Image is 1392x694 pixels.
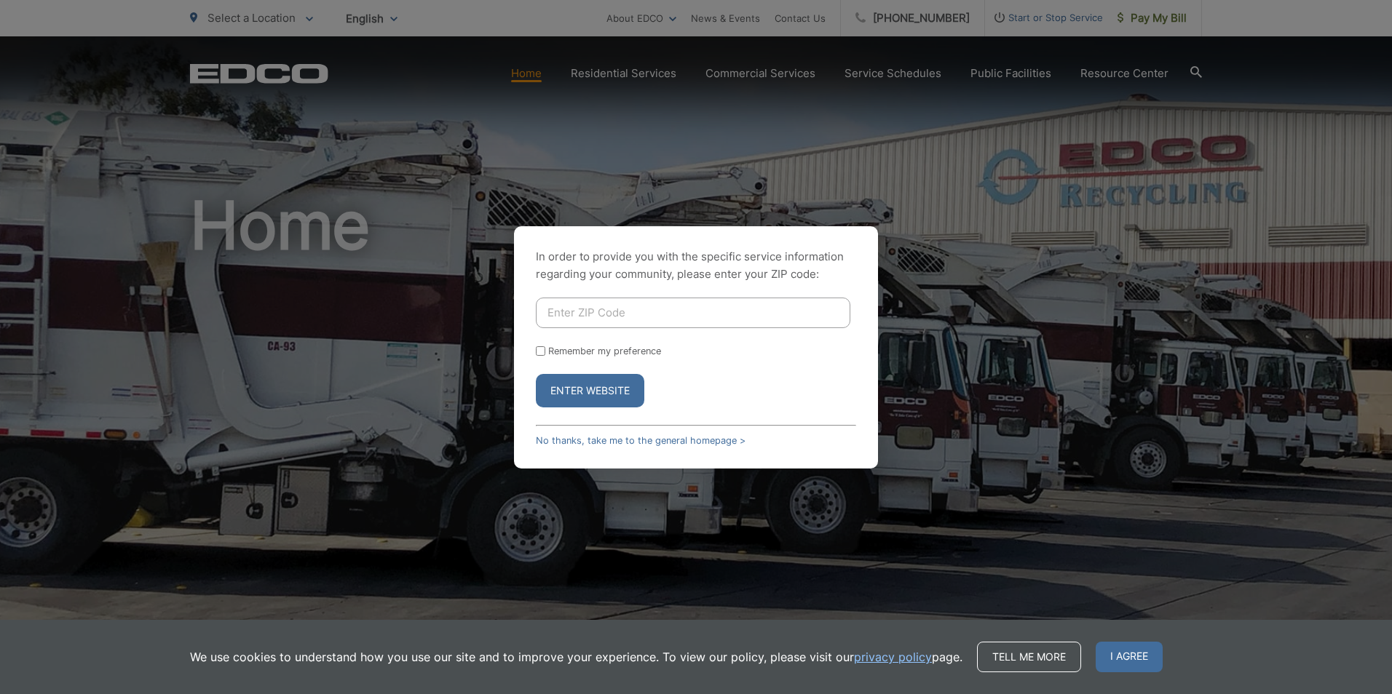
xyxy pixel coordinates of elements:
span: I agree [1096,642,1163,672]
p: In order to provide you with the specific service information regarding your community, please en... [536,248,856,283]
input: Enter ZIP Code [536,298,850,328]
button: Enter Website [536,374,644,407]
a: Tell me more [977,642,1081,672]
p: We use cookies to understand how you use our site and to improve your experience. To view our pol... [190,648,962,666]
label: Remember my preference [548,346,661,356]
a: No thanks, take me to the general homepage > [536,435,746,446]
a: privacy policy [854,648,932,666]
